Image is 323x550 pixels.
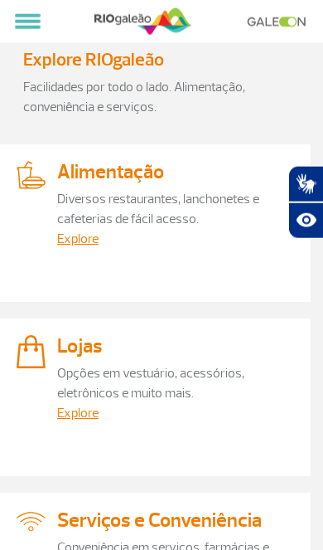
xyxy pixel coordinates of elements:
a: Serviços e Conveniência [57,508,262,533]
p: Facilidades por todo o lado. Alimentação, conveniência e serviços. [23,77,300,117]
button: Abrir tradutor de língua de sinais. [288,166,323,202]
div: Plugin de acessibilidade da Hand Talk. [288,166,323,239]
a: Opções em vestuário, acessórios, eletrônicos e muito mais. [57,365,244,402]
a: Explore [57,231,99,247]
h3: Explore RIOgaleão [23,49,164,71]
a: Lojas [57,333,103,358]
a: Diversos restaurantes, lanchonetes e cafeterias de fácil acesso. [57,191,259,227]
a: Alimentação [57,159,164,184]
button: Abrir recursos assistivos. [288,202,323,239]
a: Explore [57,405,99,421]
